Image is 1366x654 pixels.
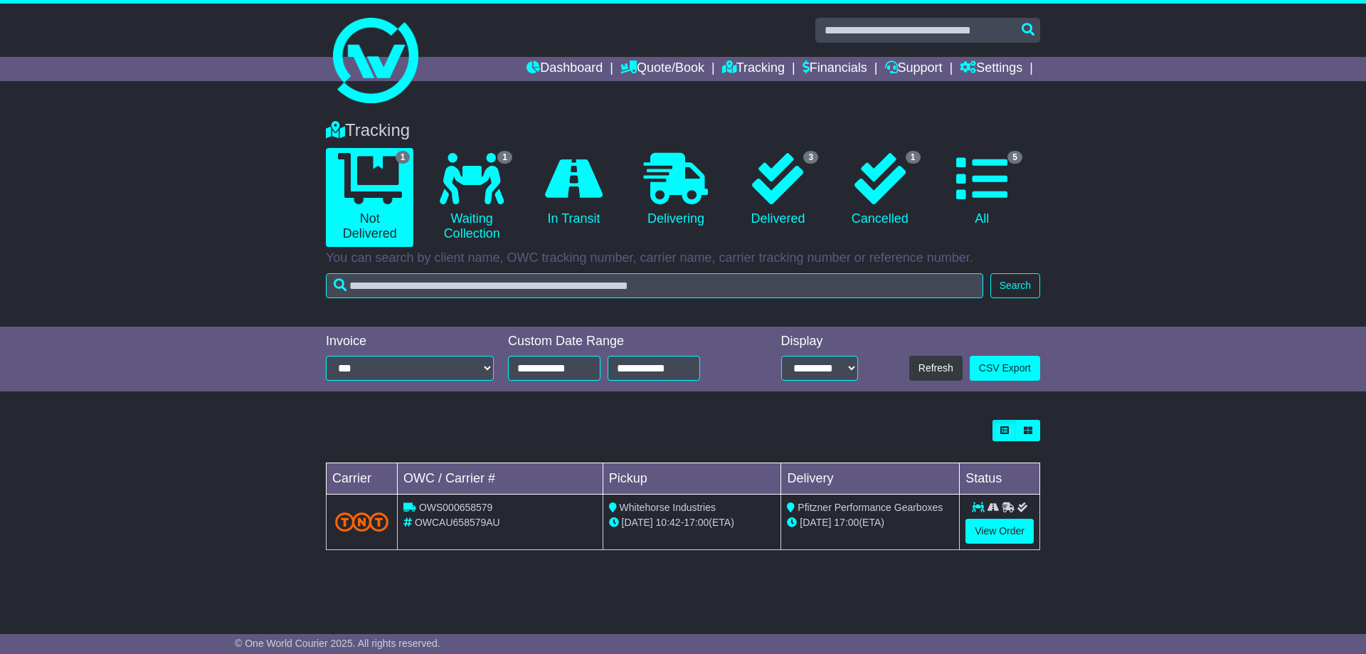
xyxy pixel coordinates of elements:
button: Search [990,273,1040,298]
img: TNT_Domestic.png [335,512,388,532]
div: Invoice [326,334,494,349]
span: © One World Courier 2025. All rights reserved. [235,638,440,649]
a: 1 Waiting Collection [428,148,515,247]
button: Refresh [909,356,963,381]
div: - (ETA) [609,515,775,530]
span: OWS000658579 [419,502,493,513]
td: Pickup [603,463,781,495]
span: 1 [497,151,512,164]
td: Carrier [327,463,398,495]
a: 1 Cancelled [836,148,923,232]
span: 3 [803,151,818,164]
div: Tracking [319,120,1047,141]
a: Support [885,57,943,81]
span: 1 [396,151,411,164]
span: 17:00 [834,517,859,528]
a: Financials [803,57,867,81]
div: Display [781,334,858,349]
span: 5 [1007,151,1022,164]
a: Settings [960,57,1022,81]
td: Delivery [781,463,960,495]
span: 10:42 [656,517,681,528]
span: Pfitzner Performance Gearboxes [798,502,943,513]
a: Tracking [722,57,785,81]
span: Whitehorse Industries [620,502,716,513]
a: 1 Not Delivered [326,148,413,247]
span: [DATE] [622,517,653,528]
a: Dashboard [526,57,603,81]
a: Delivering [632,148,719,232]
div: (ETA) [787,515,953,530]
a: Quote/Book [620,57,704,81]
span: OWCAU658579AU [415,517,500,528]
p: You can search by client name, OWC tracking number, carrier name, carrier tracking number or refe... [326,250,1040,266]
span: 1 [906,151,921,164]
a: In Transit [530,148,618,232]
a: 5 All [938,148,1026,232]
a: CSV Export [970,356,1040,381]
span: 17:00 [684,517,709,528]
div: Custom Date Range [508,334,736,349]
a: View Order [965,519,1034,544]
td: Status [960,463,1040,495]
td: OWC / Carrier # [398,463,603,495]
a: 3 Delivered [734,148,822,232]
span: [DATE] [800,517,831,528]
